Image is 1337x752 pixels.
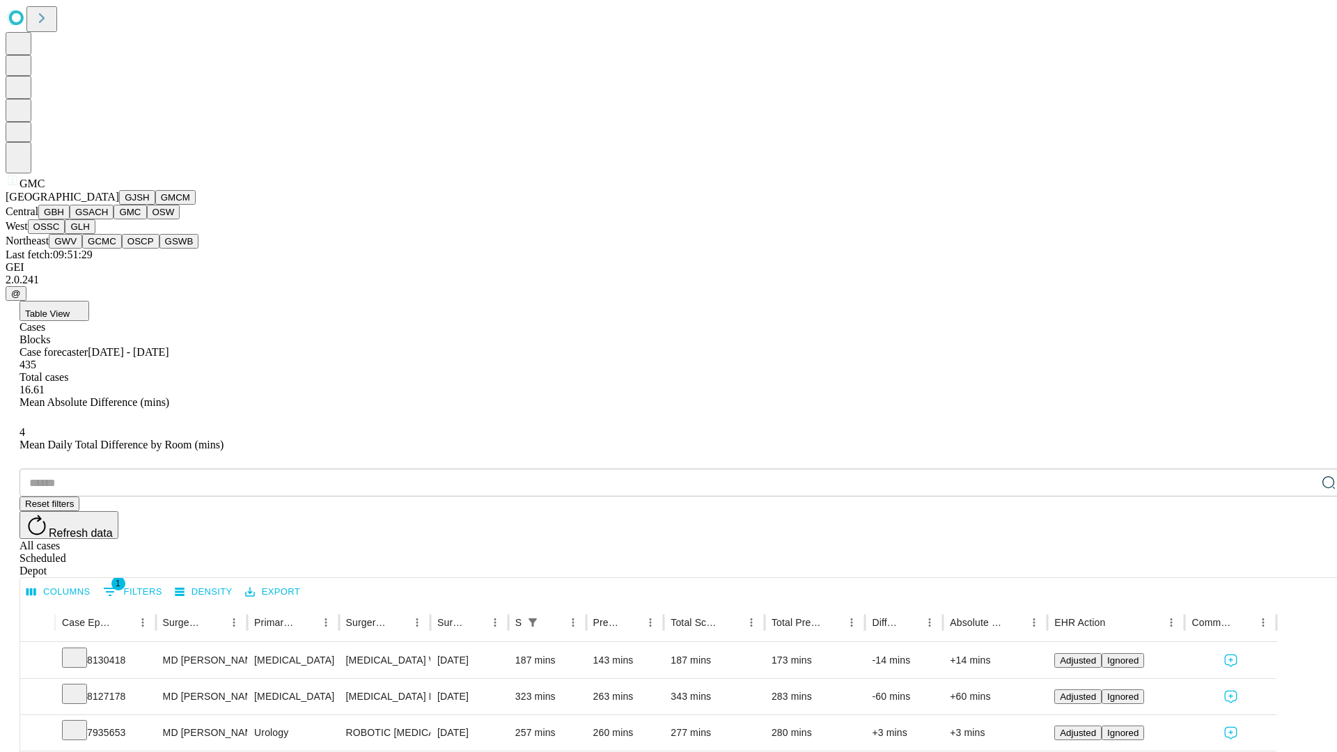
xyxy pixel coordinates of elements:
div: ROBOTIC [MEDICAL_DATA] [MEDICAL_DATA] RETROPUBIC RADICAL [346,715,423,751]
button: Menu [485,613,505,632]
div: Total Scheduled Duration [671,617,721,628]
div: +60 mins [950,679,1040,714]
span: Central [6,205,38,217]
button: Expand [27,721,48,746]
button: Menu [1162,613,1181,632]
div: Comments [1191,617,1232,628]
div: 2.0.241 [6,274,1331,286]
button: Expand [27,649,48,673]
button: Menu [563,613,583,632]
div: Urology [254,715,331,751]
button: Sort [114,613,133,632]
span: Reset filters [25,499,74,509]
button: GBH [38,205,70,219]
button: Menu [641,613,660,632]
button: GSACH [70,205,114,219]
div: [DATE] [437,715,501,751]
button: Menu [224,613,244,632]
button: Sort [466,613,485,632]
button: Sort [722,613,742,632]
button: Sort [621,613,641,632]
button: @ [6,286,26,301]
div: 260 mins [593,715,657,751]
div: Total Predicted Duration [772,617,822,628]
button: GJSH [119,190,155,205]
div: Case Epic Id [62,617,112,628]
div: 277 mins [671,715,758,751]
div: Surgeon Name [163,617,203,628]
button: GLH [65,219,95,234]
div: 263 mins [593,679,657,714]
span: 4 [19,426,25,438]
div: Surgery Date [437,617,464,628]
div: MD [PERSON_NAME] [PERSON_NAME] Md [163,715,240,751]
button: Table View [19,301,89,321]
button: GCMC [82,234,122,249]
span: 435 [19,359,36,370]
div: 280 mins [772,715,859,751]
button: GSWB [159,234,199,249]
button: Show filters [523,613,542,632]
button: Menu [742,613,761,632]
button: Sort [1234,613,1253,632]
span: Total cases [19,371,68,383]
button: Menu [133,613,153,632]
button: Ignored [1102,689,1144,704]
div: MD [PERSON_NAME] [PERSON_NAME] Md [163,643,240,678]
button: OSCP [122,234,159,249]
button: Menu [316,613,336,632]
div: 323 mins [515,679,579,714]
button: Export [242,581,304,603]
button: Adjusted [1054,726,1102,740]
div: 187 mins [515,643,579,678]
div: 8127178 [62,679,149,714]
div: 257 mins [515,715,579,751]
span: Mean Daily Total Difference by Room (mins) [19,439,224,451]
div: [MEDICAL_DATA] [254,643,331,678]
span: Ignored [1107,655,1139,666]
div: GEI [6,261,1331,274]
button: GMCM [155,190,196,205]
div: 343 mins [671,679,758,714]
div: Predicted In Room Duration [593,617,620,628]
span: Northeast [6,235,49,246]
button: Sort [1005,613,1024,632]
span: Case forecaster [19,346,88,358]
div: 173 mins [772,643,859,678]
span: Adjusted [1060,655,1096,666]
div: EHR Action [1054,617,1105,628]
button: Sort [900,613,920,632]
div: [MEDICAL_DATA] [254,679,331,714]
div: MD [PERSON_NAME] E Md [163,679,240,714]
div: +3 mins [950,715,1040,751]
span: West [6,220,28,232]
div: +14 mins [950,643,1040,678]
button: GMC [114,205,146,219]
button: Adjusted [1054,653,1102,668]
button: Density [171,581,236,603]
div: Primary Service [254,617,295,628]
button: Sort [297,613,316,632]
span: Adjusted [1060,691,1096,702]
div: 8130418 [62,643,149,678]
button: Ignored [1102,726,1144,740]
button: Sort [1107,613,1126,632]
button: Sort [205,613,224,632]
div: -14 mins [872,643,936,678]
button: Menu [1253,613,1273,632]
button: Expand [27,685,48,710]
button: Ignored [1102,653,1144,668]
button: Sort [388,613,407,632]
button: Sort [544,613,563,632]
span: Mean Absolute Difference (mins) [19,396,169,408]
button: Reset filters [19,496,79,511]
div: [MEDICAL_DATA] BYPASS GRAFT USING ARTERY 1 GRAFT [346,679,423,714]
div: 283 mins [772,679,859,714]
button: Menu [842,613,861,632]
div: [MEDICAL_DATA] WITH CHOLANGIOGRAM [346,643,423,678]
button: GWV [49,234,82,249]
div: +3 mins [872,715,936,751]
div: [DATE] [437,643,501,678]
span: [GEOGRAPHIC_DATA] [6,191,119,203]
span: 16.61 [19,384,45,395]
